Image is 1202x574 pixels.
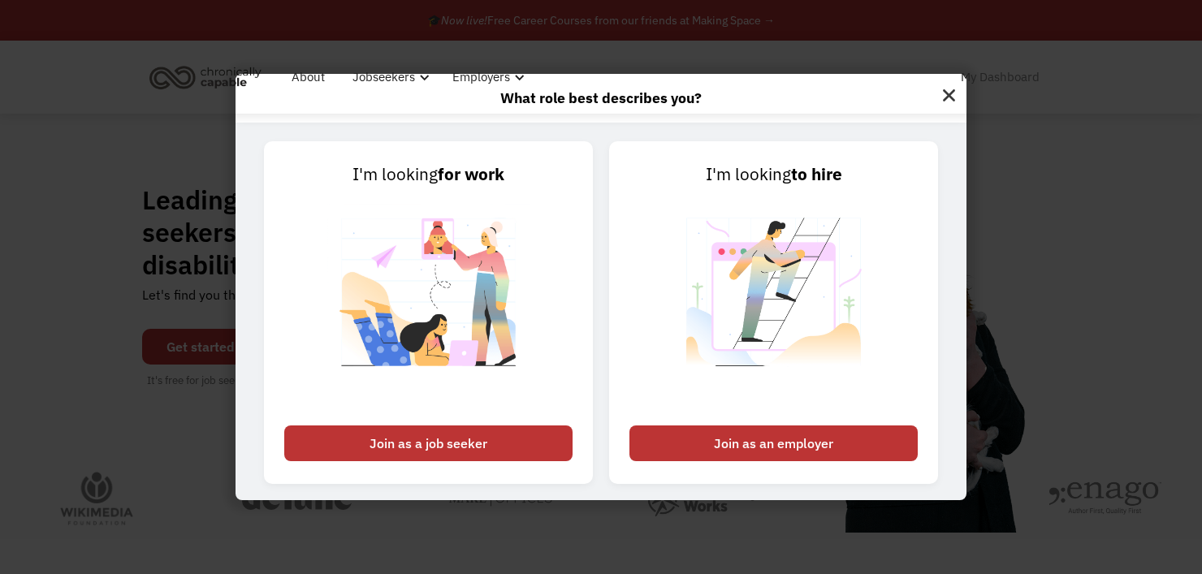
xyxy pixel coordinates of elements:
div: I'm looking [284,162,573,188]
img: Chronically Capable Personalized Job Matching [327,188,530,417]
div: Employers [443,51,530,103]
div: Join as a job seeker [284,425,573,461]
strong: to hire [791,163,842,185]
div: Join as an employer [629,425,918,461]
strong: for work [438,163,504,185]
a: I'm lookingfor workJoin as a job seeker [264,141,593,484]
a: home [145,59,274,95]
a: I'm lookingto hireJoin as an employer [609,141,938,484]
a: My Dashboard [951,51,1049,103]
img: Chronically Capable logo [145,59,266,95]
div: Jobseekers [352,67,415,87]
div: Jobseekers [343,51,435,103]
div: Employers [452,67,510,87]
a: About [282,51,335,103]
div: I'm looking [629,162,918,188]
